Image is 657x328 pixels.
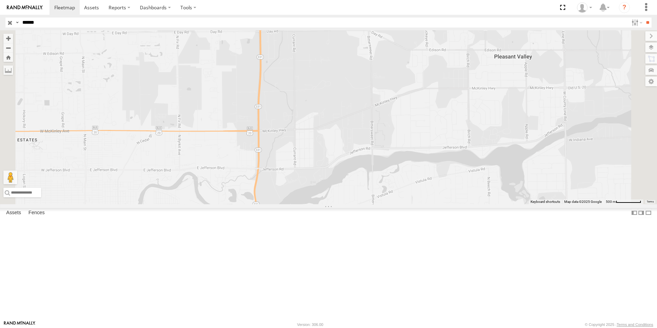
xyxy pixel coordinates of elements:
[3,34,13,43] button: Zoom in
[297,322,323,327] div: Version: 306.00
[631,208,638,218] label: Dock Summary Table to the Left
[4,321,35,328] a: Visit our Website
[645,208,652,218] label: Hide Summary Table
[647,200,654,203] a: Terms (opens in new tab)
[645,77,657,86] label: Map Settings
[3,171,17,184] button: Drag Pegman onto the map to open Street View
[3,208,24,218] label: Assets
[629,18,644,28] label: Search Filter Options
[3,53,13,62] button: Zoom Home
[617,322,653,327] a: Terms and Conditions
[638,208,645,218] label: Dock Summary Table to the Right
[531,199,560,204] button: Keyboard shortcuts
[606,200,616,204] span: 500 m
[14,18,20,28] label: Search Query
[575,2,594,13] div: Kari Temple
[619,2,630,13] i: ?
[564,200,602,204] span: Map data ©2025 Google
[7,5,43,10] img: rand-logo.svg
[3,65,13,75] label: Measure
[585,322,653,327] div: © Copyright 2025 -
[3,43,13,53] button: Zoom out
[25,208,48,218] label: Fences
[604,199,643,204] button: Map Scale: 500 m per 70 pixels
